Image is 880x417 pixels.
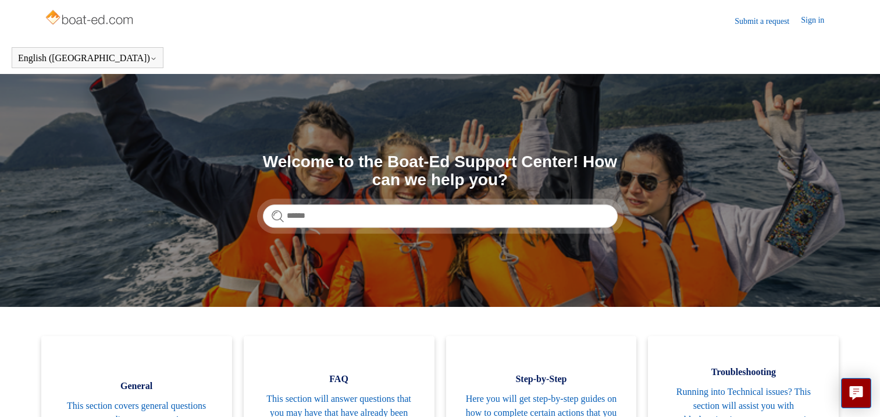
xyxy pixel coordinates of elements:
img: Boat-Ed Help Center home page [44,7,137,30]
span: Step-by-Step [464,372,619,386]
span: FAQ [261,372,417,386]
a: Sign in [801,14,836,28]
h1: Welcome to the Boat-Ed Support Center! How can we help you? [263,153,618,189]
a: Submit a request [735,15,801,27]
span: Troubleshooting [665,365,821,379]
button: English ([GEOGRAPHIC_DATA]) [18,53,157,63]
span: General [59,379,215,393]
input: Search [263,204,618,228]
button: Live chat [841,378,871,408]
